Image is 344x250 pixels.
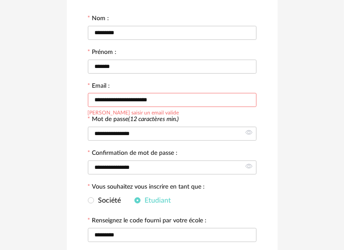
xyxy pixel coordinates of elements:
label: Nom : [88,15,109,23]
label: Email : [88,83,110,91]
label: Mot de passe [92,116,179,122]
span: Société [94,197,121,204]
label: Renseignez le code fourni par votre école : [88,218,207,225]
span: Etudiant [141,197,171,204]
label: Confirmation de mot de passe : [88,150,178,158]
div: [PERSON_NAME] saisir un email valide [88,108,179,115]
label: Vous souhaitez vous inscrire en tant que : [88,184,205,192]
label: Prénom : [88,49,117,57]
i: (12 caractères min.) [129,116,179,122]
